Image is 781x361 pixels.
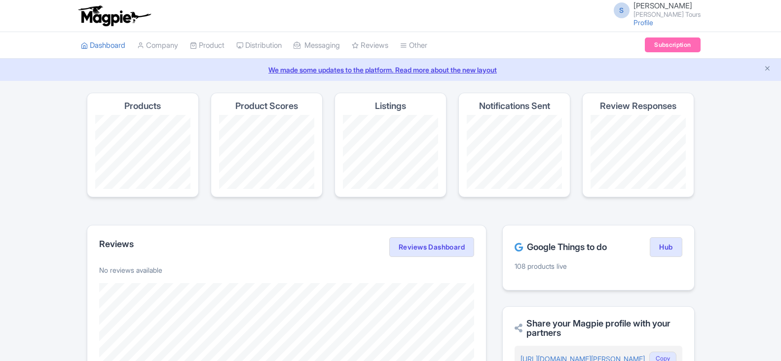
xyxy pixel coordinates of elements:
[633,11,701,18] small: [PERSON_NAME] Tours
[400,32,427,59] a: Other
[99,265,475,275] p: No reviews available
[76,5,152,27] img: logo-ab69f6fb50320c5b225c76a69d11143b.png
[190,32,224,59] a: Product
[236,32,282,59] a: Distribution
[99,239,134,249] h2: Reviews
[645,37,700,52] a: Subscription
[375,101,406,111] h4: Listings
[608,2,701,18] a: S [PERSON_NAME] [PERSON_NAME] Tours
[294,32,340,59] a: Messaging
[515,242,607,252] h2: Google Things to do
[124,101,161,111] h4: Products
[614,2,630,18] span: S
[650,237,682,257] a: Hub
[235,101,298,111] h4: Product Scores
[479,101,550,111] h4: Notifications Sent
[515,261,682,271] p: 108 products live
[389,237,474,257] a: Reviews Dashboard
[137,32,178,59] a: Company
[764,64,771,75] button: Close announcement
[81,32,125,59] a: Dashboard
[600,101,676,111] h4: Review Responses
[6,65,775,75] a: We made some updates to the platform. Read more about the new layout
[633,18,653,27] a: Profile
[515,319,682,338] h2: Share your Magpie profile with your partners
[352,32,388,59] a: Reviews
[633,1,692,10] span: [PERSON_NAME]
